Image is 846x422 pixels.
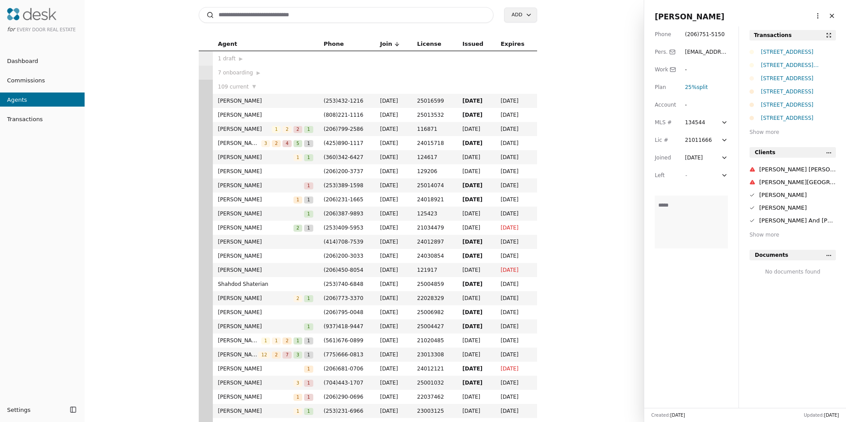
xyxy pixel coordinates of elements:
[501,223,531,232] span: [DATE]
[655,48,676,56] div: Pers.
[304,182,313,189] span: 1
[282,352,291,359] span: 7
[501,266,531,274] span: [DATE]
[655,12,724,21] span: [PERSON_NAME]
[293,294,302,303] button: 2
[304,223,313,232] button: 1
[380,167,407,176] span: [DATE]
[304,408,313,415] span: 1
[324,309,364,315] span: ( 206 ) 795 - 0048
[282,125,291,133] button: 2
[324,196,364,203] span: ( 206 ) 231 - 1665
[417,209,452,218] span: 125423
[759,203,836,212] div: [PERSON_NAME]
[304,337,313,344] span: 1
[462,364,490,373] span: [DATE]
[261,336,270,345] button: 1
[380,392,407,401] span: [DATE]
[293,407,302,415] button: 1
[380,237,407,246] span: [DATE]
[750,267,836,276] div: No documents found
[655,118,676,127] div: MLS #
[293,295,302,302] span: 2
[293,154,302,161] span: 1
[324,211,364,217] span: ( 206 ) 387 - 9893
[501,111,531,119] span: [DATE]
[218,322,304,331] span: [PERSON_NAME]
[17,27,76,32] span: Every Door Real Estate
[218,39,237,49] span: Agent
[380,322,407,331] span: [DATE]
[7,405,30,415] span: Settings
[655,153,676,162] div: Joined
[324,126,364,132] span: ( 206 ) 799 - 2586
[380,308,407,317] span: [DATE]
[304,126,313,133] span: 1
[304,295,313,302] span: 1
[761,48,836,56] div: [STREET_ADDRESS]
[501,322,531,331] span: [DATE]
[417,252,452,260] span: 24030854
[218,280,313,289] span: Shahdod Shaterian
[218,223,293,232] span: [PERSON_NAME]
[304,407,313,415] button: 1
[380,350,407,359] span: [DATE]
[380,153,407,162] span: [DATE]
[380,294,407,303] span: [DATE]
[417,111,452,119] span: 25013532
[218,364,304,373] span: [PERSON_NAME]
[417,39,442,49] span: License
[304,394,313,401] span: 1
[501,181,531,190] span: [DATE]
[4,403,67,417] button: Settings
[304,350,313,359] button: 1
[304,380,313,387] span: 1
[380,96,407,105] span: [DATE]
[324,112,364,118] span: ( 808 ) 221 - 1116
[218,167,313,176] span: [PERSON_NAME]
[655,83,676,92] div: Plan
[380,223,407,232] span: [DATE]
[272,336,281,345] button: 1
[655,136,676,144] div: Lic #
[759,178,836,187] div: [PERSON_NAME][GEOGRAPHIC_DATA]
[417,407,452,415] span: 23003125
[504,7,537,22] button: Add
[501,280,531,289] span: [DATE]
[7,26,15,33] span: for
[380,39,392,49] span: Join
[304,364,313,373] button: 1
[501,350,531,359] span: [DATE]
[380,266,407,274] span: [DATE]
[324,154,364,160] span: ( 360 ) 342 - 6427
[324,295,364,301] span: ( 206 ) 773 - 3370
[804,412,839,418] div: Updated:
[380,139,407,148] span: [DATE]
[218,392,293,401] span: [PERSON_NAME]
[293,336,302,345] button: 1
[501,195,531,204] span: [DATE]
[324,366,364,372] span: ( 206 ) 681 - 0706
[293,350,302,359] button: 3
[282,139,291,148] button: 4
[380,364,407,373] span: [DATE]
[462,350,490,359] span: [DATE]
[462,407,490,415] span: [DATE]
[304,366,313,373] span: 1
[218,181,304,190] span: [PERSON_NAME]
[501,294,531,303] span: [DATE]
[218,153,293,162] span: [PERSON_NAME]
[761,114,836,122] div: [STREET_ADDRESS]
[324,182,364,189] span: ( 253 ) 389 - 1598
[324,408,364,414] span: ( 253 ) 231 - 6966
[761,74,836,83] div: [STREET_ADDRESS]
[759,165,836,174] div: [PERSON_NAME] [PERSON_NAME] And [PERSON_NAME][GEOGRAPHIC_DATA]
[304,140,313,147] span: 1
[218,96,313,105] span: [PERSON_NAME]
[304,125,313,133] button: 1
[417,195,452,204] span: 24018921
[462,392,490,401] span: [DATE]
[380,125,407,133] span: [DATE]
[417,223,452,232] span: 21034479
[501,167,531,176] span: [DATE]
